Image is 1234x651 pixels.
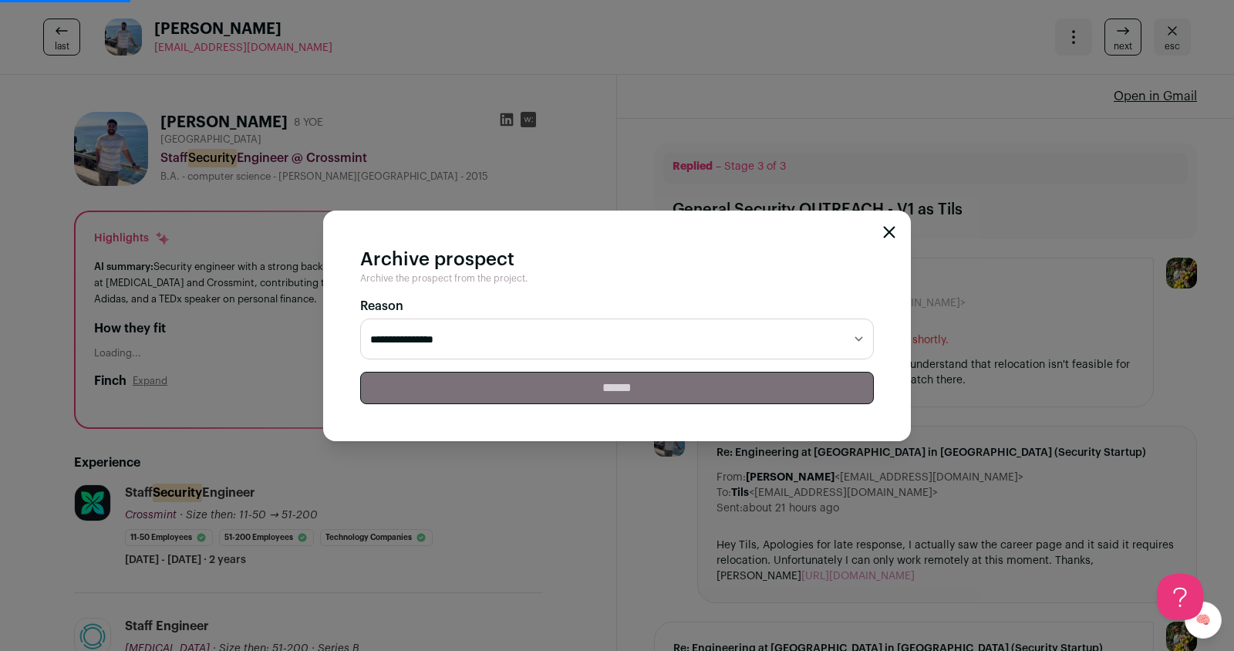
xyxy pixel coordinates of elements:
span: Archive the prospect from the project. [360,272,528,285]
button: Close modal [883,226,895,238]
label: Reason [360,297,874,315]
a: 🧠 [1185,602,1222,639]
h2: Archive prospect [360,248,874,272]
iframe: Help Scout Beacon - Open [1157,574,1203,620]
